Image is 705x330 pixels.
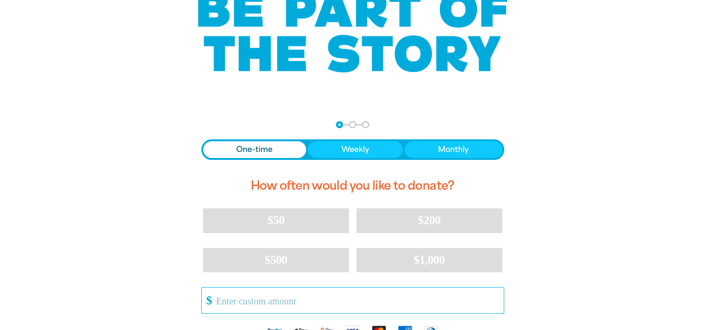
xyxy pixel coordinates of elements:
[265,253,287,267] span: $500
[203,208,349,233] button: $50
[362,121,369,128] button: Navigate to step 3 of 3 to enter your payment details
[404,141,502,158] button: Monthly
[203,248,349,272] button: $500
[356,208,502,233] button: $200
[210,288,503,313] input: Enter custom amount
[438,144,469,155] span: Monthly
[203,141,307,158] button: One-time
[414,253,445,267] span: $1,000
[336,121,343,128] button: Navigate to step 1 of 3 to enter your donation amount
[202,290,212,311] span: $
[267,213,284,227] span: $50
[201,171,504,201] h2: How often would you like to donate?
[418,213,441,227] span: $200
[356,248,502,272] button: $1,000
[201,139,504,160] div: Donation frequency
[342,144,369,155] span: Weekly
[308,141,403,158] button: Weekly
[236,144,273,155] span: One-time
[349,121,356,128] button: Navigate to step 2 of 3 to enter your details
